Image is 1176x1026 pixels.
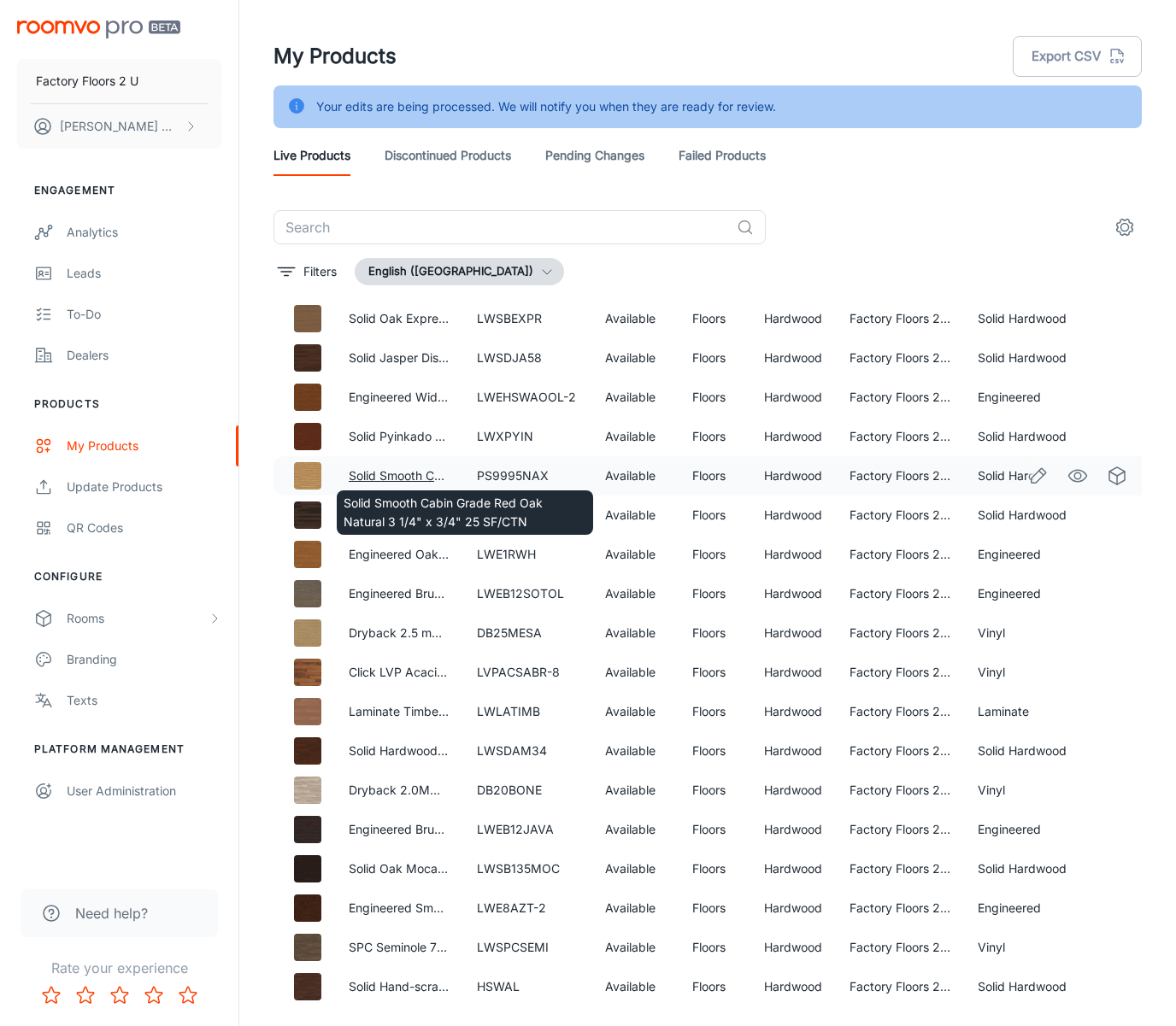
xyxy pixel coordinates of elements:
td: Solid Hardwood [964,338,1080,378]
td: Factory Floors 2 U [836,888,964,928]
a: Edit [1024,461,1053,490]
td: Floors [679,849,750,888]
a: Solid Pyinkado 3 1/2" 17.81 SF/CTN [349,429,547,443]
button: Rate 5 star [171,978,205,1012]
div: To-do [67,305,221,324]
div: Branding [67,650,221,669]
td: Available [591,967,679,1006]
td: Solid Hardwood [964,495,1080,535]
td: LWEHSWAOOL-2 [463,378,591,417]
div: Update Products [67,478,221,496]
td: Hardwood [750,731,836,771]
td: Floors [679,495,750,535]
td: Hardwood [750,299,836,338]
td: Vinyl [964,928,1080,967]
td: Laminate [964,692,1080,731]
button: [PERSON_NAME] Mountain Graphics Team [17,104,221,149]
td: Available [591,574,679,613]
p: Rate your experience [14,958,225,978]
td: Engineered [964,535,1080,574]
a: Discontinued Products [385,135,511,176]
td: Engineered [964,888,1080,928]
td: Hardwood [750,849,836,888]
td: Factory Floors 2 U [836,653,964,692]
td: Engineered [964,378,1080,417]
td: LVPACSABR-8 [463,653,591,692]
td: Factory Floors 2 U [836,299,964,338]
td: Available [591,692,679,731]
td: HSWAL [463,967,591,1006]
td: Floors [679,417,750,456]
a: See in Virtual Samples [1102,461,1132,490]
td: Hardwood [750,653,836,692]
td: Hardwood [750,692,836,731]
td: Available [591,771,679,810]
div: Texts [67,691,221,710]
td: LWSB135MOC [463,849,591,888]
button: Rate 1 star [34,978,68,1012]
td: Available [591,849,679,888]
td: Solid Hardwood [964,456,1080,495]
td: Engineered [964,574,1080,613]
td: Solid Hardwood [964,417,1080,456]
div: Rooms [67,609,208,628]
a: Solid Smooth Cabin Grade Red Oak Natural 3 1/4" x 3/4" 25 SF/CTN [349,468,735,483]
td: Available [591,338,679,378]
a: Engineered Brushed Oak Sotol 7 1/2" X 1/2" 23.32 SF/CTN [349,586,680,601]
button: Export CSV [1013,36,1142,77]
a: Engineered Brushed Hand-scraped Java 7 1/2" X 1/2" 23.32 SF/CTN [349,822,738,836]
span: Need help? [75,903,148,923]
div: Leads [67,264,221,283]
a: SPC Seminole 7" x 48" 18.1 SF/CTN [349,940,550,954]
input: Search [273,210,730,244]
td: Floors [679,535,750,574]
button: English ([GEOGRAPHIC_DATA]) [355,258,564,285]
td: Engineered [964,810,1080,849]
td: LWE1RWH [463,535,591,574]
td: Hardwood [750,771,836,810]
td: Vinyl [964,613,1080,653]
td: Floors [679,692,750,731]
td: Hardwood [750,613,836,653]
td: Vinyl [964,771,1080,810]
td: LWSPCSEMI [463,928,591,967]
td: Available [591,613,679,653]
td: Available [591,810,679,849]
a: See in Visualizer [1063,461,1092,490]
a: Live Products [273,135,350,176]
a: Solid Hardwood Amber Distressed 4 3/4" x 3/4" 21.87 SF/CTN [349,743,703,758]
button: Rate 2 star [68,978,103,1012]
button: settings [1108,210,1142,244]
td: Hardwood [750,378,836,417]
button: Rate 4 star [137,978,171,1012]
td: Factory Floors 2 U [836,378,964,417]
div: User Administration [67,782,221,800]
a: Laminate Timberline 7.67" x 5/16" 20.61 SF/CTN [349,704,620,718]
td: Hardwood [750,574,836,613]
td: DB25MESA [463,613,591,653]
td: Factory Floors 2 U [836,849,964,888]
td: Factory Floors 2 U [836,535,964,574]
td: Factory Floors 2 U [836,928,964,967]
td: Factory Floors 2 U [836,495,964,535]
td: Available [591,495,679,535]
td: Hardwood [750,417,836,456]
td: Available [591,535,679,574]
td: Vinyl [964,653,1080,692]
td: Factory Floors 2 U [836,692,964,731]
td: Hardwood [750,535,836,574]
div: QR Codes [67,519,221,537]
td: Floors [679,771,750,810]
td: Floors [679,810,750,849]
a: Dryback 2.5 mm Mesa 6.1" x 48" 40.86 SF/CTN [349,625,621,640]
img: Roomvo PRO Beta [17,21,180,38]
td: LWEB12JAVA [463,810,591,849]
p: Filters [303,262,337,281]
h1: My Products [273,41,397,72]
td: Solid Hardwood [964,849,1080,888]
a: Solid Hand-scraped Acacia Mahogany 4 3/4 x 3/4" x RL 21.69 SF/CTN [349,979,751,994]
a: Solid Jasper Distressed 4 9/16" x 3/4" 20.97 SF/CTN [349,350,650,365]
td: Floors [679,888,750,928]
a: Solid Oak Moca 3 1/2" x 3/4" 26.13 SF/CTN [349,861,597,876]
td: DB20BONE [463,771,591,810]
